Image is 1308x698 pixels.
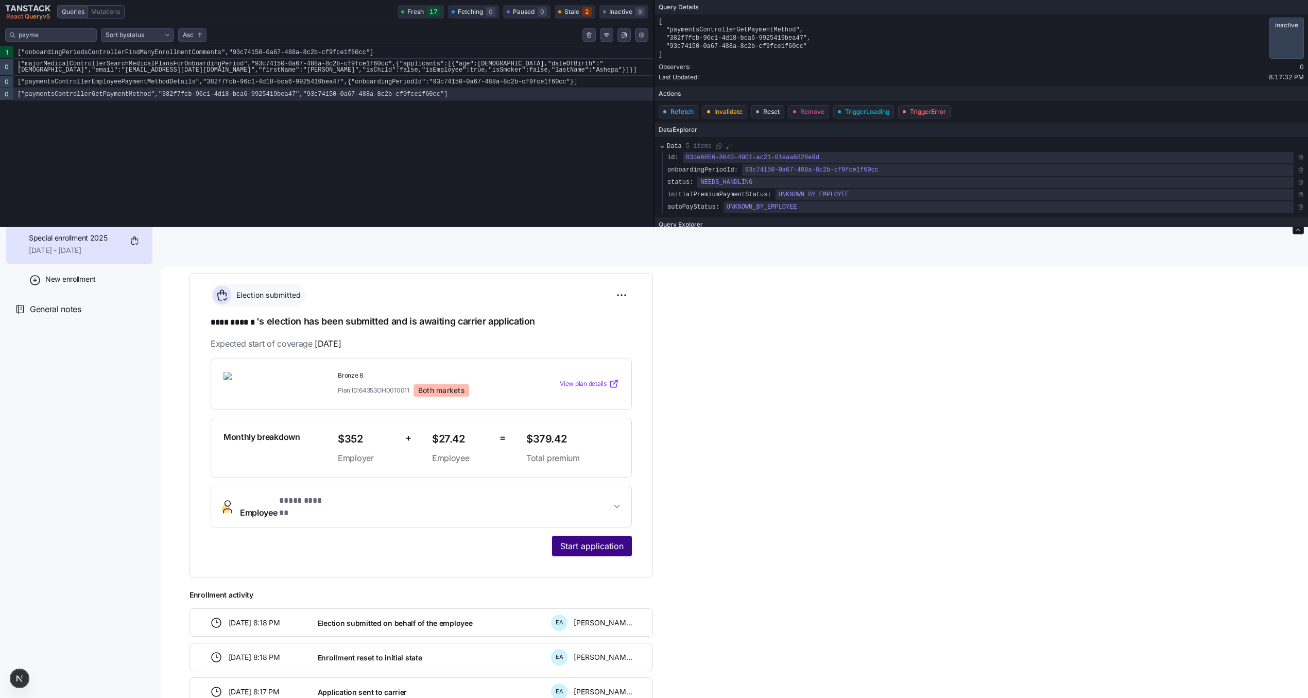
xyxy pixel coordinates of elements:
[223,431,300,444] span: Monthly breakdown
[233,290,301,300] span: Election submitted
[574,652,632,662] span: [PERSON_NAME]
[552,536,632,556] button: Start application
[1298,167,1304,173] button: Delete item
[223,372,298,396] img: Molina
[30,303,81,316] span: General notes
[617,28,631,42] button: Open in picture-in-picture mode
[564,7,579,17] span: Stale
[178,28,206,42] button: Sort order ascending
[513,7,535,17] span: Paused
[526,431,619,448] span: $379.42
[13,88,653,100] code: ["paymentsControllerGetPaymentMethod","382f7fcb-96c1-4d18-bca6-9925419bea47","93c74150-0a67-488a-...
[338,371,518,380] span: Bronze 8
[315,337,341,350] span: [DATE]
[448,5,499,19] button: Fetching0
[655,123,1308,137] div: Data Explorer
[556,654,563,660] span: E A
[599,5,648,19] button: Inactive9
[574,687,632,697] span: [PERSON_NAME]
[5,13,51,20] span: React Query v 5
[560,379,619,389] a: View plan details
[229,618,280,628] span: [DATE] 8:18 PM
[1269,18,1304,59] span: inactive
[318,653,422,663] span: Enrollment reset to initial state
[58,6,88,18] label: Toggle Queries View
[788,105,829,118] button: Remove
[600,28,613,42] button: Mock offline behavior
[538,7,547,16] span: 0
[659,105,698,118] button: Refetch
[667,165,738,175] span: onboardingPeriodId :
[405,431,411,446] span: +
[635,7,645,16] span: 9
[486,7,495,16] span: 0
[229,652,280,662] span: [DATE] 8:18 PM
[526,452,619,465] span: Total premium
[45,274,96,284] span: New enrollment
[29,245,108,256] span: [DATE] - [DATE]
[5,4,51,12] span: TANSTACK
[407,7,424,17] span: Fresh
[458,7,483,17] span: Fetching
[1269,72,1304,82] span: 8:17:32 PM
[318,618,473,628] span: Election submitted on behalf of the employee
[338,431,397,448] span: $352
[659,62,691,72] span: Observers:
[667,178,693,187] span: status :
[211,315,632,329] h1: 's election has been submitted and is awaiting carrier application
[183,30,194,40] span: Asc
[609,7,632,17] span: Inactive
[5,4,51,20] button: Close Tanstack query devtools
[560,540,624,552] span: Start application
[427,7,440,16] span: 17
[555,5,595,19] button: Stale2
[418,386,464,395] span: Both markets
[686,142,712,150] span: 5 items
[1300,62,1304,72] span: 0
[338,386,409,395] span: Plan ID: 64353OH0010011
[582,28,596,42] button: Clear query cache
[29,233,108,243] span: Special enrollment 2025
[898,105,951,118] button: TriggerError
[655,87,1308,101] div: Actions
[13,76,653,88] code: ["paymentsControllerEmployeePaymentMethodDetails","382f7fcb-96c1-4d18-bca6-9925419bea47",{"onboar...
[716,143,722,149] button: Copy object to clipboard
[833,105,894,118] button: TriggerLoading
[500,431,506,446] span: =
[556,620,563,625] span: E A
[338,452,397,465] span: Employer
[751,105,784,118] button: Reset
[211,337,341,350] span: Expected start of coverage
[1298,204,1304,210] button: Delete item
[190,590,653,600] span: Enrollment activity
[726,143,732,149] button: Bulk Edit Data
[432,431,491,448] span: $27.42
[398,5,444,19] button: Fresh17
[659,72,699,82] span: Last Updated:
[1293,227,1304,234] button: Close tanstack query devtools
[560,379,607,389] span: View plan details
[655,217,1308,232] div: Query Explorer
[13,46,653,59] code: ["onboardingPeriodsControllerFindManyEnrollmentComments","93c74150-0a67-488a-8c2b-cf9fce1f60cc"]
[667,202,719,212] span: autoPayStatus :
[318,687,407,697] span: Application sent to carrier
[659,18,811,59] code: [ "paymentsControllerGetPaymentMethod", "382f7fcb-96c1-4d18-bca6-9925419bea47", "93c74150-0a67-48...
[667,190,771,199] span: initialPremiumPaymentStatus :
[19,30,92,40] input: Filter queries by query key
[13,59,653,76] code: ["majorMedicalControllerSearchMedicalPlansForOnboardingPeriod","93c74150-0a67-488a-8c2b-cf9fce1f6...
[229,687,280,697] span: [DATE] 8:17 PM
[582,7,592,16] span: 2
[556,689,563,694] span: E A
[240,495,330,519] span: Employee
[503,5,550,19] button: Paused0
[702,105,747,118] button: Invalidate
[432,452,491,465] span: Employee
[659,141,712,151] button: Data 5 items
[667,153,679,162] span: id :
[667,142,682,150] span: Data
[1298,192,1304,198] button: Delete item
[1298,179,1304,185] button: Delete item
[574,618,632,628] span: [PERSON_NAME]
[1298,155,1304,161] button: Delete item
[88,6,124,18] label: Toggle Mutations View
